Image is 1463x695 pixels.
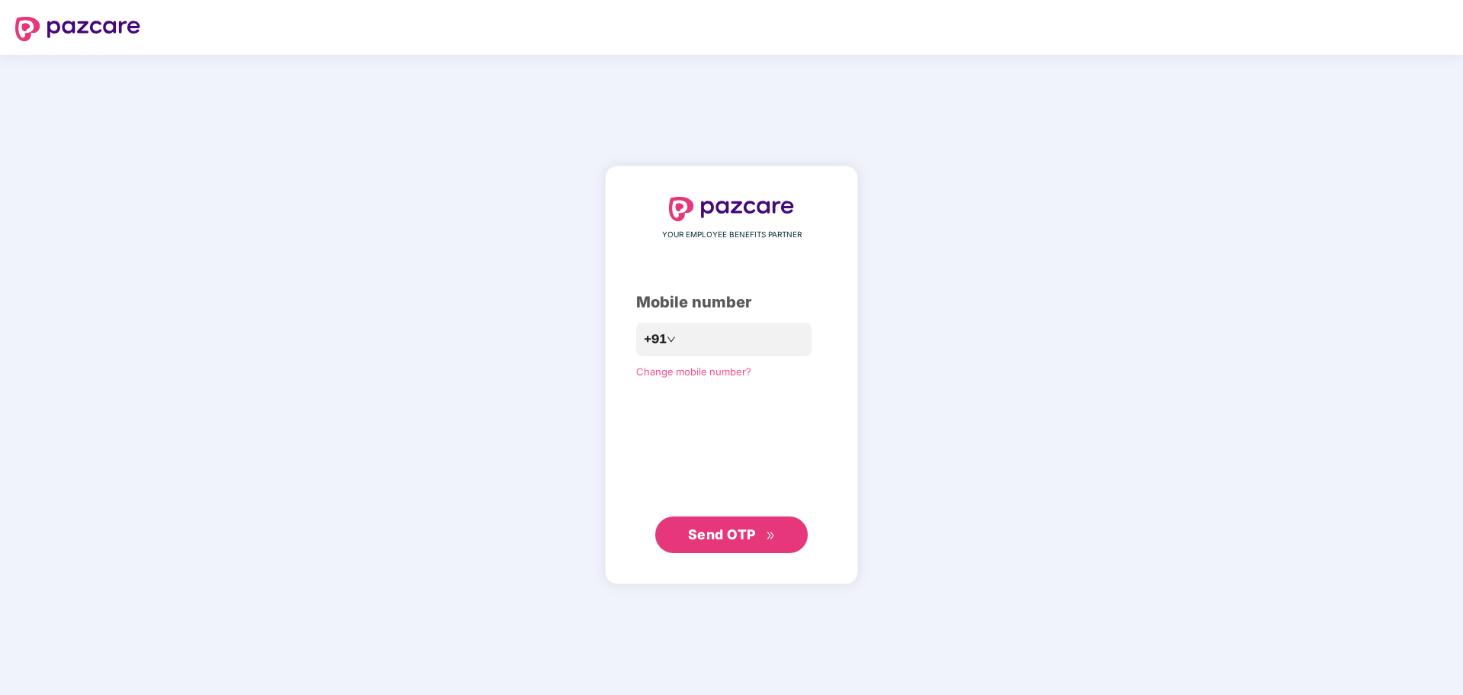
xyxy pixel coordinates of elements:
[655,516,808,553] button: Send OTPdouble-right
[636,365,751,378] a: Change mobile number?
[688,526,756,542] span: Send OTP
[636,291,827,314] div: Mobile number
[15,17,140,41] img: logo
[662,229,802,241] span: YOUR EMPLOYEE BENEFITS PARTNER
[644,330,667,349] span: +91
[766,531,776,541] span: double-right
[667,335,676,344] span: down
[669,197,794,221] img: logo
